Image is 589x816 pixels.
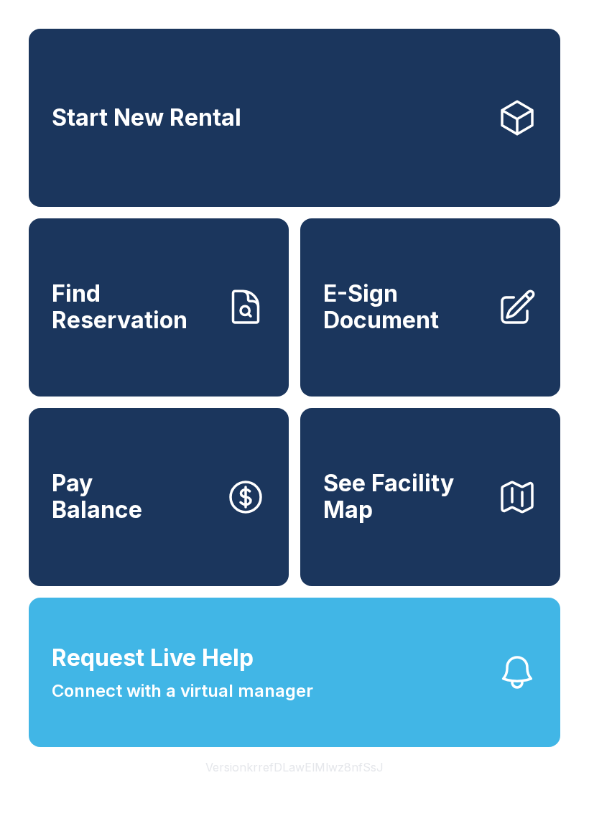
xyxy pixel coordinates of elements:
a: E-Sign Document [300,218,560,397]
a: Start New Rental [29,29,560,207]
button: See Facility Map [300,408,560,586]
span: Request Live Help [52,641,254,675]
span: Connect with a virtual manager [52,678,313,704]
button: Request Live HelpConnect with a virtual manager [29,598,560,747]
span: Pay Balance [52,470,142,523]
button: VersionkrrefDLawElMlwz8nfSsJ [194,747,395,787]
span: See Facility Map [323,470,486,523]
a: Find Reservation [29,218,289,397]
span: Find Reservation [52,281,214,333]
button: PayBalance [29,408,289,586]
span: E-Sign Document [323,281,486,333]
span: Start New Rental [52,105,241,131]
